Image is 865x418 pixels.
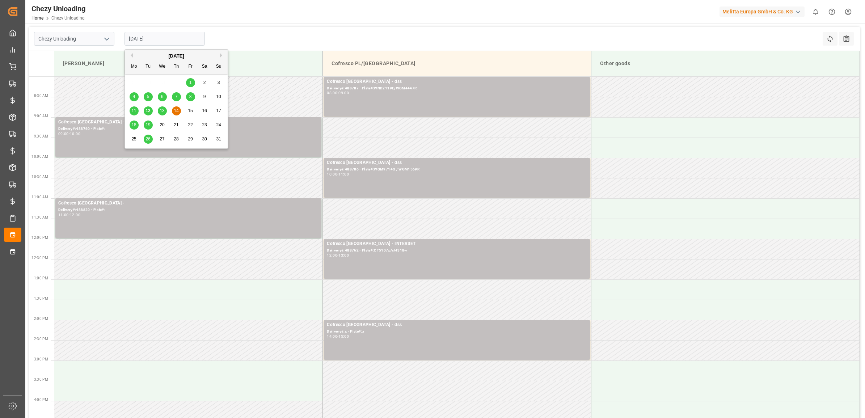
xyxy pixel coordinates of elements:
div: Cofresco [GEOGRAPHIC_DATA] - dss [327,321,587,329]
span: 3 [218,80,220,85]
span: 22 [188,122,193,127]
span: 21 [174,122,178,127]
div: [PERSON_NAME] [60,57,317,70]
div: Cofresco [GEOGRAPHIC_DATA] - [58,200,318,207]
div: Choose Wednesday, August 6th, 2025 [158,92,167,101]
span: 7 [175,94,178,99]
div: 13:00 [338,254,349,257]
div: Cofresco [GEOGRAPHIC_DATA] - dss [327,78,587,85]
div: Choose Thursday, August 14th, 2025 [172,106,181,115]
input: Type to search/select [34,32,114,46]
span: 11:30 AM [31,215,48,219]
div: Choose Saturday, August 30th, 2025 [200,135,209,144]
span: 31 [216,136,221,142]
div: 15:00 [338,335,349,338]
span: 8:30 AM [34,94,48,98]
div: Cofresco [GEOGRAPHIC_DATA] - dss [327,159,587,166]
div: Delivery#:x - Plate#:x [327,329,587,335]
span: 1:00 PM [34,276,48,280]
div: Choose Sunday, August 3rd, 2025 [214,78,223,87]
div: Melitta Europa GmbH & Co. KG [720,7,805,17]
div: Choose Wednesday, August 27th, 2025 [158,135,167,144]
div: 12:00 [70,213,80,216]
div: Delivery#:488787 - Plate#:WND2119E/WGM4447R [327,85,587,92]
div: - [337,173,338,176]
div: - [337,91,338,94]
div: Choose Monday, August 4th, 2025 [130,92,139,101]
div: - [337,335,338,338]
div: month 2025-08 [127,76,226,146]
div: Choose Monday, August 25th, 2025 [130,135,139,144]
div: Choose Thursday, August 28th, 2025 [172,135,181,144]
span: 11 [131,108,136,113]
div: 12:00 [327,254,337,257]
div: Mo [130,62,139,71]
span: 26 [145,136,150,142]
div: 11:00 [338,173,349,176]
span: 23 [202,122,207,127]
div: Choose Friday, August 1st, 2025 [186,78,195,87]
div: Delivery#:488786 - Plate#:WGM9714G / WGM1569R [327,166,587,173]
span: 14 [174,108,178,113]
div: 10:00 [70,132,80,135]
span: 1:30 PM [34,296,48,300]
div: Cofresco [GEOGRAPHIC_DATA] - INTERSET [327,240,587,248]
div: Choose Sunday, August 24th, 2025 [214,121,223,130]
div: Choose Friday, August 29th, 2025 [186,135,195,144]
div: Delivery#:488760 - Plate#: [58,126,318,132]
a: Home [31,16,43,21]
div: Other goods [597,57,854,70]
div: Choose Wednesday, August 20th, 2025 [158,121,167,130]
span: 4:00 PM [34,398,48,402]
span: 28 [174,136,178,142]
span: 11:00 AM [31,195,48,199]
span: 12 [145,108,150,113]
button: Next Month [220,53,224,58]
div: Delivery#:488762 - Plate#:CT5107p/ct4318w [327,248,587,254]
span: 19 [145,122,150,127]
span: 10 [216,94,221,99]
div: Cofresco [GEOGRAPHIC_DATA] - [58,119,318,126]
span: 2:30 PM [34,337,48,341]
div: Choose Friday, August 8th, 2025 [186,92,195,101]
span: 12:30 PM [31,256,48,260]
span: 9 [203,94,206,99]
div: 10:00 [327,173,337,176]
div: 09:00 [58,132,69,135]
span: 15 [188,108,193,113]
div: Choose Tuesday, August 5th, 2025 [144,92,153,101]
span: 6 [161,94,164,99]
span: 4 [133,94,135,99]
span: 16 [202,108,207,113]
div: Fr [186,62,195,71]
div: Choose Monday, August 18th, 2025 [130,121,139,130]
button: Melitta Europa GmbH & Co. KG [720,5,807,18]
span: 30 [202,136,207,142]
div: - [69,213,70,216]
div: 08:00 [327,91,337,94]
span: 3:30 PM [34,377,48,381]
span: 8 [189,94,192,99]
span: 20 [160,122,164,127]
div: Cofresco PL/[GEOGRAPHIC_DATA] [329,57,585,70]
div: Choose Wednesday, August 13th, 2025 [158,106,167,115]
div: Choose Monday, August 11th, 2025 [130,106,139,115]
span: 5 [147,94,149,99]
input: DD.MM.YYYY [125,32,205,46]
span: 13 [160,108,164,113]
span: 9:30 AM [34,134,48,138]
div: Choose Tuesday, August 12th, 2025 [144,106,153,115]
span: 18 [131,122,136,127]
div: Su [214,62,223,71]
span: 12:00 PM [31,236,48,240]
span: 29 [188,136,193,142]
button: Previous Month [128,53,133,58]
button: open menu [101,33,112,45]
span: 3:00 PM [34,357,48,361]
button: Help Center [824,4,840,20]
span: 1 [189,80,192,85]
span: 17 [216,108,221,113]
div: Chezy Unloading [31,3,85,14]
div: Choose Friday, August 15th, 2025 [186,106,195,115]
div: Choose Thursday, August 21st, 2025 [172,121,181,130]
